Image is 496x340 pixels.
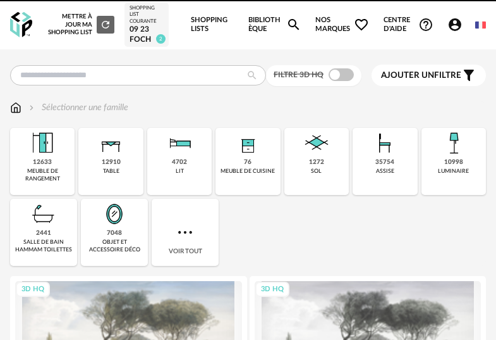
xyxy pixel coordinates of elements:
span: Centre d'aideHelp Circle Outline icon [384,16,433,34]
div: 1272 [309,158,324,167]
div: sol [311,168,322,175]
img: Sol.png [301,128,332,158]
div: 12633 [33,158,52,167]
img: Table.png [96,128,126,158]
div: assise [376,168,394,175]
span: filtre [381,70,461,81]
div: Mettre à jour ma Shopping List [47,13,114,36]
div: luminaire [438,168,469,175]
img: Literie.png [164,128,195,158]
div: meuble de rangement [14,168,71,182]
span: Refresh icon [100,22,111,28]
div: 35754 [375,158,394,167]
button: Ajouter unfiltre Filter icon [372,65,486,86]
div: Shopping List courante [130,5,164,25]
span: Account Circle icon [447,17,468,32]
span: Account Circle icon [447,17,463,32]
img: Luminaire.png [439,128,469,158]
div: objet et accessoire déco [85,239,144,253]
div: table [103,168,119,175]
div: 3D HQ [255,282,289,298]
div: 76 [244,158,251,167]
span: 2 [156,34,166,44]
div: 10998 [444,158,463,167]
img: Rangement.png [233,128,263,158]
img: Miroir.png [99,199,130,229]
div: lit [176,168,184,175]
div: 09 23 FOCH [130,25,164,44]
img: fr [475,20,486,30]
span: Magnify icon [286,17,301,32]
div: salle de bain hammam toilettes [14,239,73,253]
div: Voir tout [152,199,219,266]
img: OXP [10,12,32,38]
img: Salle%20de%20bain.png [28,199,59,229]
img: Assise.png [370,128,400,158]
span: Help Circle Outline icon [418,17,433,32]
div: 2441 [36,229,51,237]
span: Filter icon [461,68,476,83]
div: Sélectionner une famille [27,101,128,114]
div: meuble de cuisine [221,168,275,175]
img: Meuble%20de%20rangement.png [27,128,57,158]
div: 3D HQ [16,282,50,298]
span: Ajouter un [381,71,434,80]
div: 4702 [172,158,187,167]
div: 7048 [107,229,122,237]
div: 12910 [102,158,121,167]
img: svg+xml;base64,PHN2ZyB3aWR0aD0iMTYiIGhlaWdodD0iMTYiIHZpZXdCb3g9IjAgMCAxNiAxNiIgZmlsbD0ibm9uZSIgeG... [27,101,37,114]
img: svg+xml;base64,PHN2ZyB3aWR0aD0iMTYiIGhlaWdodD0iMTciIHZpZXdCb3g9IjAgMCAxNiAxNyIgZmlsbD0ibm9uZSIgeG... [10,101,21,114]
a: Shopping List courante 09 23 FOCH 2 [130,5,164,44]
span: Filtre 3D HQ [274,71,324,79]
img: more.7b13dc1.svg [175,222,195,242]
span: Heart Outline icon [354,17,369,32]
